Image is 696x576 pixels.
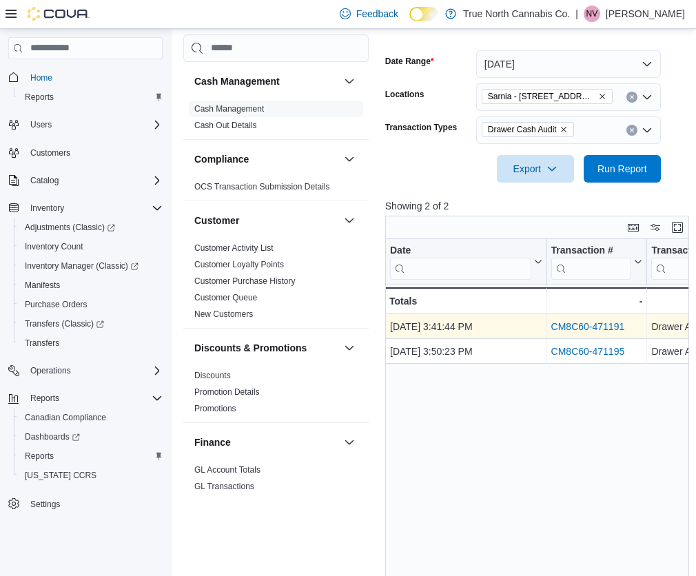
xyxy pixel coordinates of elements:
button: Compliance [194,152,338,166]
button: Home [3,68,168,88]
button: Users [3,115,168,134]
span: Customers [30,147,70,158]
span: Settings [25,495,163,512]
span: OCS Transaction Submission Details [194,181,330,192]
button: Inventory [25,200,70,216]
button: Settings [3,493,168,513]
h3: Discounts & Promotions [194,341,307,355]
span: Settings [30,499,60,510]
a: Transfers [19,335,65,351]
p: Showing 2 of 2 [385,199,693,213]
span: New Customers [194,309,253,320]
button: Date [390,244,542,279]
div: Discounts & Promotions [183,367,369,422]
a: Customer Activity List [194,243,274,253]
span: Promotion Details [194,387,260,398]
span: Feedback [356,7,398,21]
span: Reports [25,451,54,462]
button: Finance [341,434,358,451]
a: Reports [19,448,59,464]
span: Dashboards [25,431,80,442]
span: Transfers [25,338,59,349]
div: Customer [183,240,369,328]
span: Manifests [25,280,60,291]
a: Cash Out Details [194,121,257,130]
p: [PERSON_NAME] [606,6,685,22]
button: Keyboard shortcuts [625,219,642,236]
span: Drawer Cash Audit [488,123,557,136]
a: CM8C60-471195 [551,346,624,357]
span: Operations [25,362,163,379]
a: Inventory Manager (Classic) [19,258,144,274]
span: Inventory Manager (Classic) [19,258,163,274]
a: Home [25,70,58,86]
label: Transaction Types [385,122,457,133]
button: [US_STATE] CCRS [14,466,168,485]
label: Date Range [385,56,434,67]
button: Customers [3,143,168,163]
a: Customer Queue [194,293,257,302]
span: Transfers [19,335,163,351]
img: Cova [28,7,90,21]
a: Transfers (Classic) [14,314,168,333]
a: Customer Purchase History [194,276,296,286]
div: Compliance [183,178,369,200]
button: Discounts & Promotions [341,340,358,356]
span: Reports [19,448,163,464]
a: Dashboards [19,429,85,445]
a: Reports [19,89,59,105]
span: NV [586,6,598,22]
span: Sarnia - [STREET_ADDRESS][PERSON_NAME] [488,90,595,103]
span: Inventory [25,200,163,216]
button: Compliance [341,151,358,167]
span: Manifests [19,277,163,294]
button: Operations [3,361,168,380]
span: Sarnia - 129 Mitton St S [482,89,613,104]
a: [US_STATE] CCRS [19,467,102,484]
a: Cash Management [194,104,264,114]
nav: Complex example [8,62,163,550]
span: Export [505,155,566,183]
span: Transfers (Classic) [19,316,163,332]
a: Dashboards [14,427,168,446]
p: | [575,6,578,22]
input: Dark Mode [409,7,438,21]
a: Canadian Compliance [19,409,112,426]
span: Adjustments (Classic) [25,222,115,233]
a: Customers [25,145,76,161]
a: Adjustments (Classic) [19,219,121,236]
a: GL Account Totals [194,465,260,475]
span: Catalog [25,172,163,189]
a: Adjustments (Classic) [14,218,168,237]
span: Transfers (Classic) [25,318,104,329]
span: Inventory Manager (Classic) [25,260,139,271]
button: Enter fullscreen [669,219,686,236]
span: Reports [30,393,59,404]
span: Home [25,69,163,86]
h3: Customer [194,214,239,227]
span: Customers [25,144,163,161]
button: Canadian Compliance [14,408,168,427]
div: Finance [183,462,369,500]
span: GL Account Totals [194,464,260,475]
span: Canadian Compliance [19,409,163,426]
div: Nancy Vallinga [584,6,600,22]
span: Reports [25,390,163,407]
div: - [551,293,642,309]
span: Customer Purchase History [194,276,296,287]
button: Cash Management [194,74,338,88]
span: Discounts [194,370,231,381]
h3: Finance [194,435,231,449]
button: Remove Sarnia - 129 Mitton St S from selection in this group [598,92,606,101]
span: Customer Loyalty Points [194,259,284,270]
button: Manifests [14,276,168,295]
span: Washington CCRS [19,467,163,484]
a: Customer Loyalty Points [194,260,284,269]
button: Open list of options [642,92,653,103]
button: Display options [647,219,664,236]
span: Users [30,119,52,130]
div: Transaction # [551,244,631,257]
button: Operations [25,362,76,379]
button: Purchase Orders [14,295,168,314]
button: Open list of options [642,125,653,136]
